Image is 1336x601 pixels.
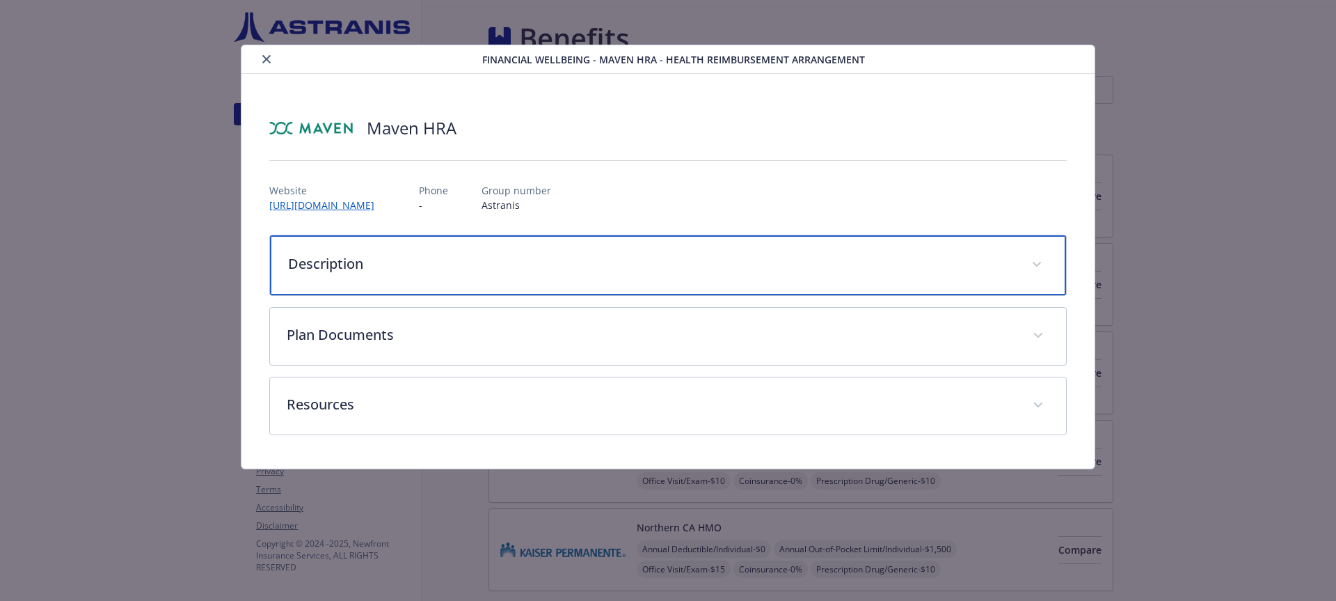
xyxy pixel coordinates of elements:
[269,183,385,198] p: Website
[482,183,551,198] p: Group number
[482,52,865,67] span: Financial Wellbeing - Maven HRA - Health Reimbursement Arrangement
[287,325,1017,345] p: Plan Documents
[287,394,1017,415] p: Resources
[482,198,551,212] p: Astranis
[419,198,448,212] p: -
[270,308,1067,365] div: Plan Documents
[269,198,385,212] a: [URL][DOMAIN_NAME]
[288,253,1015,274] p: Description
[419,183,448,198] p: Phone
[258,51,275,68] button: close
[270,377,1067,435] div: Resources
[270,235,1067,295] div: Description
[367,116,456,140] h2: Maven HRA
[134,45,1202,469] div: details for plan Financial Wellbeing - Maven HRA - Health Reimbursement Arrangement
[269,107,353,149] img: Maven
